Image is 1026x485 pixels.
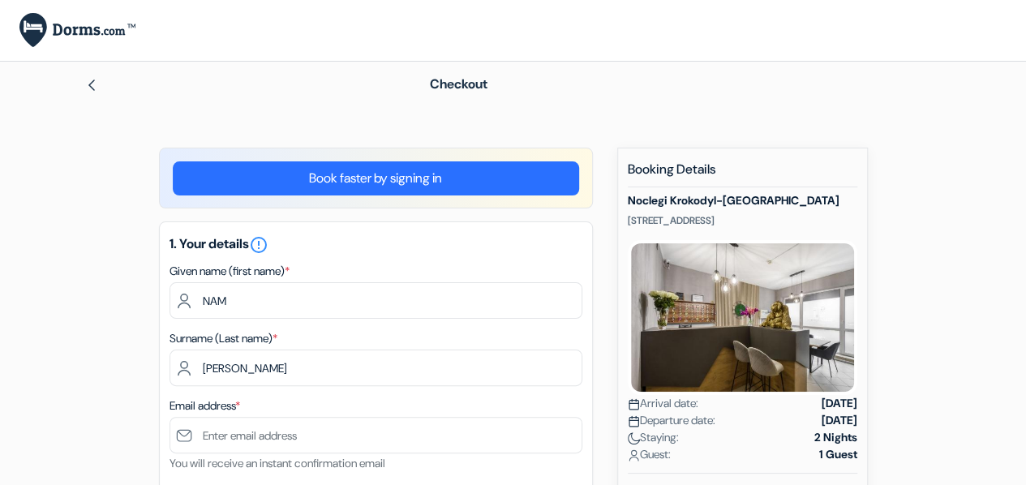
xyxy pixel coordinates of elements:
h5: 1. Your details [170,235,582,255]
p: [STREET_ADDRESS] [628,214,857,227]
strong: 2 Nights [814,429,857,446]
input: Enter email address [170,417,582,453]
label: Surname (Last name) [170,330,277,347]
span: Departure date: [628,412,715,429]
span: Checkout [430,75,487,92]
h5: Noclegi Krokodyl-[GEOGRAPHIC_DATA] [628,194,857,208]
small: You will receive an instant confirmation email [170,456,385,470]
img: user_icon.svg [628,449,640,461]
strong: [DATE] [822,395,857,412]
span: Arrival date: [628,395,698,412]
img: calendar.svg [628,398,640,410]
i: error_outline [249,235,268,255]
h5: Booking Details [628,161,857,187]
strong: [DATE] [822,412,857,429]
input: Enter last name [170,350,582,386]
img: left_arrow.svg [85,79,98,92]
label: Email address [170,397,240,414]
strong: 1 Guest [819,446,857,463]
a: error_outline [249,235,268,252]
label: Given name (first name) [170,263,290,280]
span: Staying: [628,429,679,446]
img: Dorms.com [19,13,135,48]
img: moon.svg [628,432,640,444]
img: calendar.svg [628,415,640,427]
span: Guest: [628,446,671,463]
input: Enter first name [170,282,582,319]
a: Book faster by signing in [173,161,579,195]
